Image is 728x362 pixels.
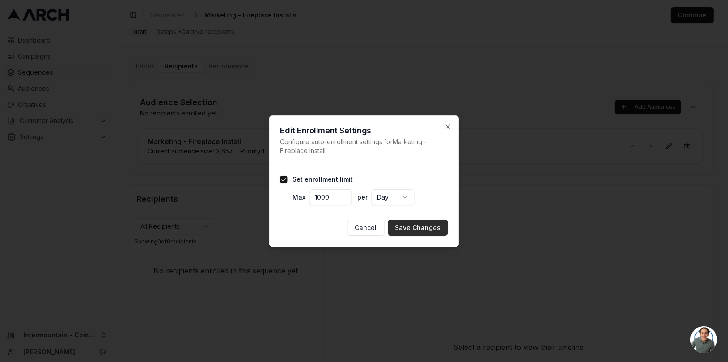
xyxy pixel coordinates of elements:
[388,220,448,236] button: Save Changes
[358,193,368,202] label: per
[280,127,448,135] h2: Edit Enrollment Settings
[347,220,385,236] button: Cancel
[293,193,306,202] label: Max
[280,137,448,155] p: Configure auto-enrollment settings for Marketing - Fireplace Install
[293,175,353,184] label: Set enrollment limit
